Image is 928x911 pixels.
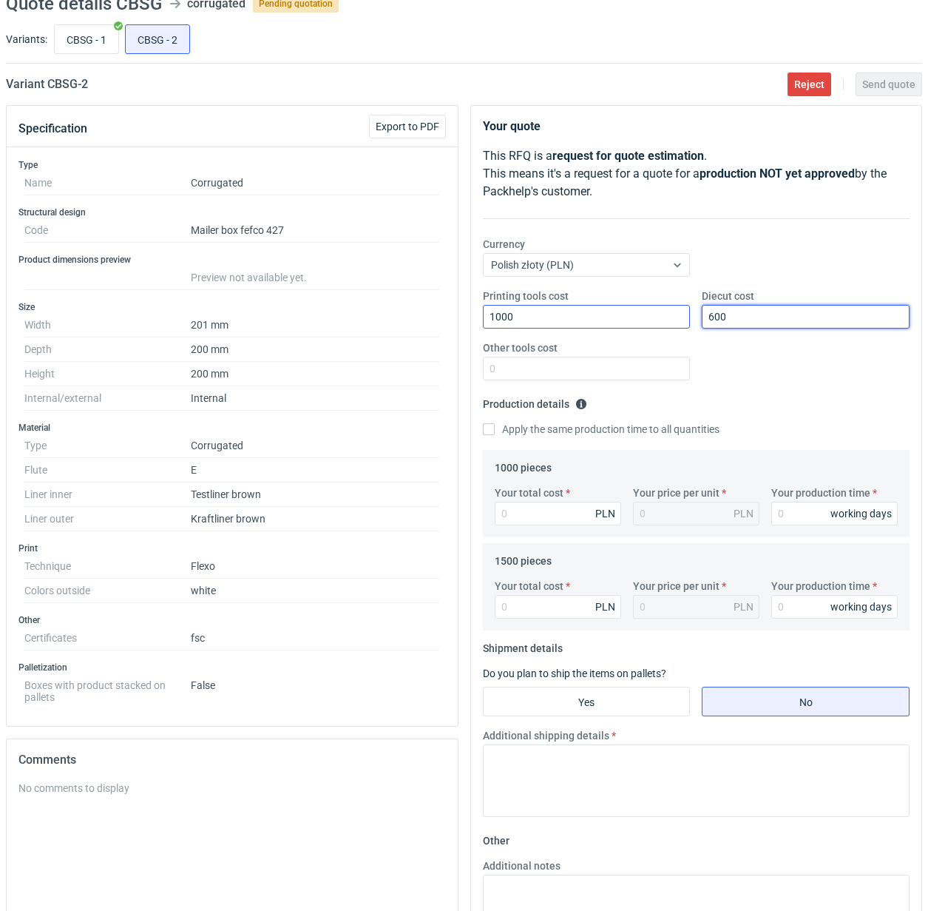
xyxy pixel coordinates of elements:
[18,662,446,673] h3: Palletization
[24,507,191,531] dt: Liner outer
[24,579,191,603] dt: Colors outside
[24,458,191,483] dt: Flute
[24,218,191,243] dt: Code
[483,357,691,380] input: 0
[6,75,88,93] h2: Variant CBSG - 2
[369,115,446,138] button: Export to PDF
[483,119,541,133] strong: Your quote
[191,272,307,283] span: Preview not available yet.
[483,392,587,410] legend: Production details
[483,422,719,437] label: Apply the same production time to all quantities
[18,301,446,313] h3: Size
[483,305,691,329] input: 0
[483,829,509,847] legend: Other
[191,579,440,603] dd: white
[830,506,892,521] div: working days
[24,434,191,458] dt: Type
[18,751,446,769] h2: Comments
[54,24,119,54] label: CBSG - 1
[483,636,563,654] legend: Shipment details
[6,32,47,47] label: Variants:
[495,502,621,525] input: 0
[702,289,754,303] label: Diecut cost
[483,728,609,743] label: Additional shipping details
[700,167,855,181] strong: production NOT yet approved
[24,337,191,362] dt: Depth
[18,111,87,147] button: Specification
[191,626,440,651] dd: fsc
[376,121,439,132] span: Export to PDF
[24,626,191,651] dt: Certificates
[191,386,440,411] dd: Internal
[552,149,704,163] strong: request for quote estimation
[191,507,440,531] dd: Kraftliner brown
[771,502,898,525] input: 0
[633,579,719,594] label: Your price per unit
[18,254,446,266] h3: Product dimensions preview
[24,554,191,579] dt: Technique
[483,289,569,303] label: Printing tools cost
[734,506,753,521] div: PLN
[491,259,574,271] span: Polish złoty (PLN)
[483,668,666,679] label: Do you plan to ship the items on pallets?
[771,595,898,619] input: 0
[495,549,552,567] legend: 1500 pieces
[191,434,440,458] dd: Corrugated
[24,171,191,195] dt: Name
[24,673,191,703] dt: Boxes with product stacked on pallets
[495,595,621,619] input: 0
[495,579,563,594] label: Your total cost
[191,458,440,483] dd: E
[856,73,922,96] button: Send quote
[483,340,558,355] label: Other tools cost
[495,485,563,500] label: Your total cost
[18,422,446,434] h3: Material
[191,554,440,579] dd: Flexo
[18,781,446,796] div: No comments to display
[830,599,892,614] div: working days
[125,24,190,54] label: CBSG - 2
[483,237,525,252] label: Currency
[191,362,440,386] dd: 200 mm
[862,79,915,90] span: Send quote
[24,483,191,507] dt: Liner inner
[24,362,191,386] dt: Height
[788,73,831,96] button: Reject
[483,858,560,873] label: Additional notes
[18,614,446,626] h3: Other
[191,673,440,703] dd: False
[771,485,870,500] label: Your production time
[595,506,615,521] div: PLN
[495,456,552,474] legend: 1000 pieces
[483,147,910,201] p: This RFQ is a . This means it's a request for a quote for a by the Packhelp's customer.
[702,305,910,329] input: 0
[191,483,440,507] dd: Testliner brown
[24,386,191,411] dt: Internal/external
[191,218,440,243] dd: Mailer box fefco 427
[18,159,446,171] h3: Type
[633,485,719,500] label: Your price per unit
[483,687,691,716] label: Yes
[771,579,870,594] label: Your production time
[191,337,440,362] dd: 200 mm
[595,599,615,614] div: PLN
[191,171,440,195] dd: Corrugated
[794,79,824,90] span: Reject
[702,687,910,716] label: No
[18,206,446,218] h3: Structural design
[18,542,446,554] h3: Print
[191,313,440,337] dd: 201 mm
[734,599,753,614] div: PLN
[24,313,191,337] dt: Width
